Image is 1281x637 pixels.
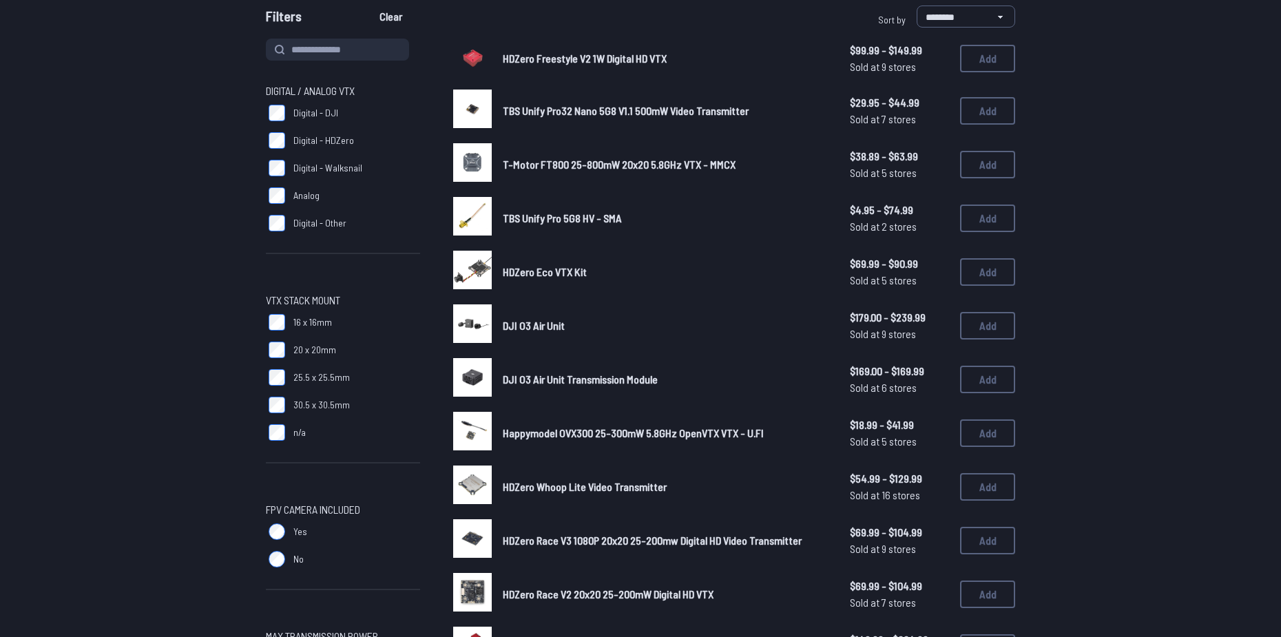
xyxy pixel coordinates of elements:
[503,532,828,549] a: HDZero Race V3 1080P 20x20 25-200mw Digital HD Video Transmitter
[960,45,1015,72] button: Add
[850,218,949,235] span: Sold at 2 stores
[503,211,622,224] span: TBS Unify Pro 5G8 HV - SMA
[453,412,492,450] img: image
[850,487,949,503] span: Sold at 16 stores
[850,94,949,111] span: $29.95 - $44.99
[960,205,1015,232] button: Add
[269,551,285,567] input: No
[269,132,285,149] input: Digital - HDZero
[453,143,492,186] a: image
[850,326,949,342] span: Sold at 9 stores
[503,104,749,117] span: TBS Unify Pro32 Nano 5G8 V1.1 500mW Video Transmitter
[850,470,949,487] span: $54.99 - $129.99
[453,41,492,74] img: image
[960,473,1015,501] button: Add
[960,97,1015,125] button: Add
[503,480,667,493] span: HDZero Whoop Lite Video Transmitter
[269,523,285,540] input: Yes
[960,258,1015,286] button: Add
[293,426,306,439] span: n/a
[503,587,714,601] span: HDZero Race V2 20x20 25-200mW Digital HD VTX
[453,304,492,347] a: image
[269,215,285,231] input: Digital - Other
[503,371,828,388] a: DJI O3 Air Unit Transmission Module
[850,309,949,326] span: $179.00 - $239.99
[917,6,1015,28] select: Sort by
[878,14,906,25] span: Sort by
[293,343,336,357] span: 20 x 20mm
[960,366,1015,393] button: Add
[453,358,492,401] a: image
[453,251,492,289] img: image
[850,379,949,396] span: Sold at 6 stores
[503,479,828,495] a: HDZero Whoop Lite Video Transmitter
[850,272,949,289] span: Sold at 5 stores
[850,111,949,127] span: Sold at 7 stores
[850,165,949,181] span: Sold at 5 stores
[453,304,492,343] img: image
[503,210,828,227] a: TBS Unify Pro 5G8 HV - SMA
[960,581,1015,608] button: Add
[293,216,346,230] span: Digital - Other
[503,158,736,171] span: T-Motor FT800 25-800mW 20x20 5.8GHz VTX - MMCX
[293,134,354,147] span: Digital - HDZero
[850,148,949,165] span: $38.89 - $63.99
[850,541,949,557] span: Sold at 9 stores
[293,106,338,120] span: Digital - DJI
[293,370,350,384] span: 25.5 x 25.5mm
[850,433,949,450] span: Sold at 5 stores
[453,358,492,397] img: image
[503,534,802,547] span: HDZero Race V3 1080P 20x20 25-200mw Digital HD Video Transmitter
[960,151,1015,178] button: Add
[503,319,565,332] span: DJI O3 Air Unit
[503,103,828,119] a: TBS Unify Pro32 Nano 5G8 V1.1 500mW Video Transmitter
[293,398,350,412] span: 30.5 x 30.5mm
[453,197,492,240] a: image
[293,552,304,566] span: No
[503,264,828,280] a: HDZero Eco VTX Kit
[503,265,587,278] span: HDZero Eco VTX Kit
[850,578,949,594] span: $69.99 - $104.99
[266,6,302,33] span: Filters
[850,594,949,611] span: Sold at 7 stores
[960,312,1015,340] button: Add
[503,426,763,439] span: Happymodel OVX300 25-300mW 5.8GHz OpenVTX VTX - U.Fl
[293,525,307,539] span: Yes
[453,466,492,508] a: image
[850,363,949,379] span: $169.00 - $169.99
[368,6,414,28] button: Clear
[269,105,285,121] input: Digital - DJI
[453,39,492,79] a: image
[269,397,285,413] input: 30.5 x 30.5mm
[850,417,949,433] span: $18.99 - $41.99
[503,425,828,441] a: Happymodel OVX300 25-300mW 5.8GHz OpenVTX VTX - U.Fl
[269,424,285,441] input: n/a
[850,59,949,75] span: Sold at 9 stores
[453,573,492,612] img: image
[850,524,949,541] span: $69.99 - $104.99
[293,161,362,175] span: Digital - Walksnail
[850,202,949,218] span: $4.95 - $74.99
[503,373,658,386] span: DJI O3 Air Unit Transmission Module
[503,156,828,173] a: T-Motor FT800 25-800mW 20x20 5.8GHz VTX - MMCX
[453,573,492,616] a: image
[269,187,285,204] input: Analog
[453,90,492,128] img: image
[503,50,828,67] a: HDZero Freestyle V2 1W Digital HD VTX
[269,160,285,176] input: Digital - Walksnail
[503,317,828,334] a: DJI O3 Air Unit
[850,255,949,272] span: $69.99 - $90.99
[453,519,492,558] img: image
[293,315,332,329] span: 16 x 16mm
[453,251,492,293] a: image
[503,586,828,603] a: HDZero Race V2 20x20 25-200mW Digital HD VTX
[269,369,285,386] input: 25.5 x 25.5mm
[266,83,355,99] span: Digital / Analog VTX
[850,42,949,59] span: $99.99 - $149.99
[453,197,492,236] img: image
[453,519,492,562] a: image
[293,189,320,202] span: Analog
[453,143,492,182] img: image
[503,52,667,65] span: HDZero Freestyle V2 1W Digital HD VTX
[960,527,1015,554] button: Add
